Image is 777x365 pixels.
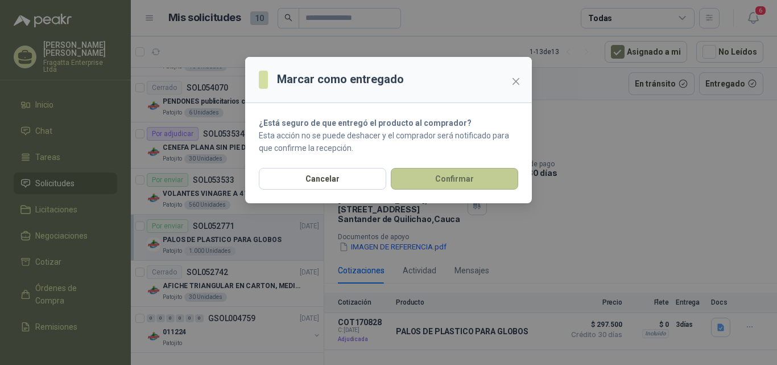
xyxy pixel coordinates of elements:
[391,168,518,190] button: Confirmar
[277,71,404,88] h3: Marcar como entregado
[259,129,518,154] p: Esta acción no se puede deshacer y el comprador será notificado para que confirme la recepción.
[507,72,525,91] button: Close
[259,118,472,128] strong: ¿Está seguro de que entregó el producto al comprador?
[511,77,520,86] span: close
[259,168,386,190] button: Cancelar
